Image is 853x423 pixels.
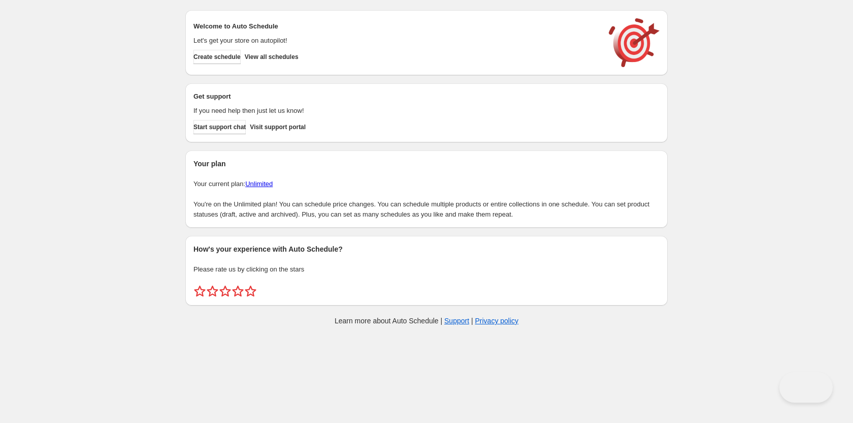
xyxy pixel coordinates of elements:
[335,316,518,326] p: Learn more about Auto Schedule | |
[779,372,833,403] iframe: Toggle Customer Support
[193,123,246,131] span: Start support chat
[193,21,599,32] h2: Welcome to Auto Schedule
[444,317,469,325] a: Support
[245,180,273,188] a: Unlimited
[193,264,660,275] p: Please rate us by clicking on the stars
[250,120,306,134] a: Visit support portal
[250,123,306,131] span: Visit support portal
[245,53,299,61] span: View all schedules
[193,159,660,169] h2: Your plan
[193,50,241,64] button: Create schedule
[193,36,599,46] p: Let's get your store on autopilot!
[193,199,660,220] p: You're on the Unlimited plan! You can schedule price changes. You can schedule multiple products ...
[245,50,299,64] button: View all schedules
[193,244,660,254] h2: How's your experience with Auto Schedule?
[193,92,599,102] h2: Get support
[193,106,599,116] p: If you need help then just let us know!
[193,179,660,189] p: Your current plan:
[193,53,241,61] span: Create schedule
[475,317,519,325] a: Privacy policy
[193,120,246,134] a: Start support chat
